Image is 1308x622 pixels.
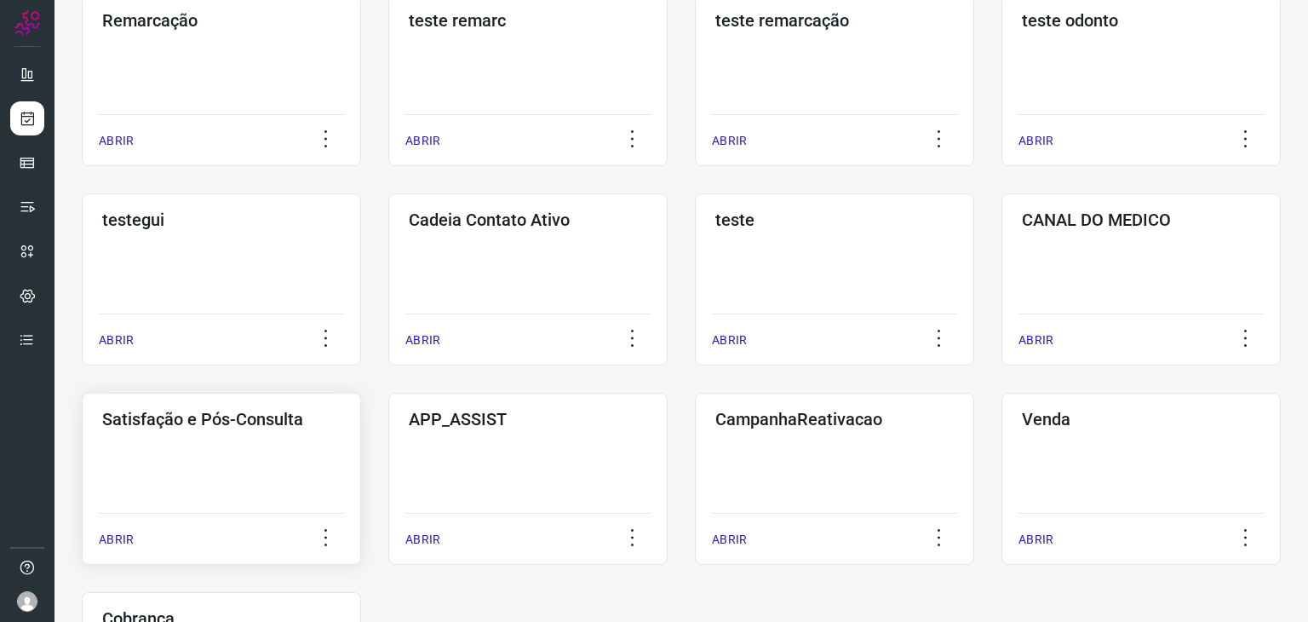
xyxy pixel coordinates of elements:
[712,132,747,150] p: ABRIR
[1022,10,1260,31] h3: teste odonto
[99,132,134,150] p: ABRIR
[1018,132,1053,150] p: ABRIR
[1022,210,1260,230] h3: CANAL DO MEDICO
[99,531,134,549] p: ABRIR
[1018,331,1053,349] p: ABRIR
[1018,531,1053,549] p: ABRIR
[712,531,747,549] p: ABRIR
[409,10,647,31] h3: teste remarc
[102,10,341,31] h3: Remarcação
[14,10,40,36] img: Logo
[405,531,440,549] p: ABRIR
[17,591,37,612] img: avatar-user-boy.jpg
[1022,409,1260,429] h3: Venda
[102,409,341,429] h3: Satisfação e Pós-Consulta
[405,132,440,150] p: ABRIR
[712,331,747,349] p: ABRIR
[715,210,954,230] h3: teste
[102,210,341,230] h3: testegui
[715,10,954,31] h3: teste remarcação
[409,210,647,230] h3: Cadeia Contato Ativo
[715,409,954,429] h3: CampanhaReativacao
[405,331,440,349] p: ABRIR
[409,409,647,429] h3: APP_ASSIST
[99,331,134,349] p: ABRIR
